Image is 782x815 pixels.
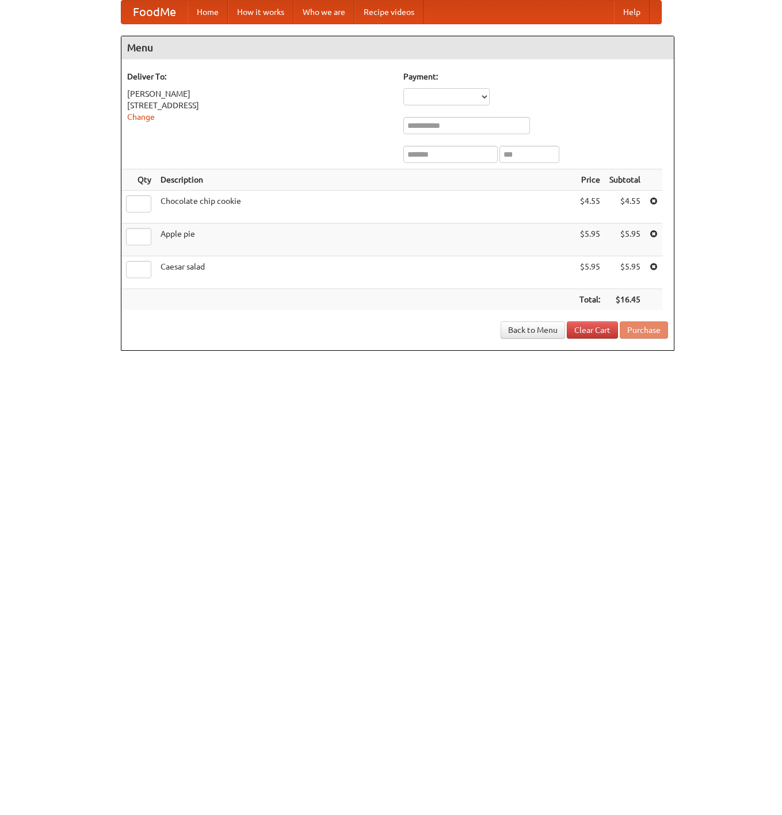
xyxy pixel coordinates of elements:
[575,256,605,289] td: $5.95
[127,112,155,122] a: Change
[575,191,605,223] td: $4.55
[127,88,392,100] div: [PERSON_NAME]
[121,169,156,191] th: Qty
[605,289,645,310] th: $16.45
[354,1,424,24] a: Recipe videos
[575,223,605,256] td: $5.95
[403,71,668,82] h5: Payment:
[156,223,575,256] td: Apple pie
[121,36,674,59] h4: Menu
[605,223,645,256] td: $5.95
[156,191,575,223] td: Chocolate chip cookie
[605,191,645,223] td: $4.55
[620,321,668,339] button: Purchase
[605,256,645,289] td: $5.95
[501,321,565,339] a: Back to Menu
[121,1,188,24] a: FoodMe
[188,1,228,24] a: Home
[156,256,575,289] td: Caesar salad
[575,169,605,191] th: Price
[575,289,605,310] th: Total:
[127,71,392,82] h5: Deliver To:
[605,169,645,191] th: Subtotal
[228,1,293,24] a: How it works
[293,1,354,24] a: Who we are
[156,169,575,191] th: Description
[614,1,650,24] a: Help
[127,100,392,111] div: [STREET_ADDRESS]
[567,321,618,339] a: Clear Cart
